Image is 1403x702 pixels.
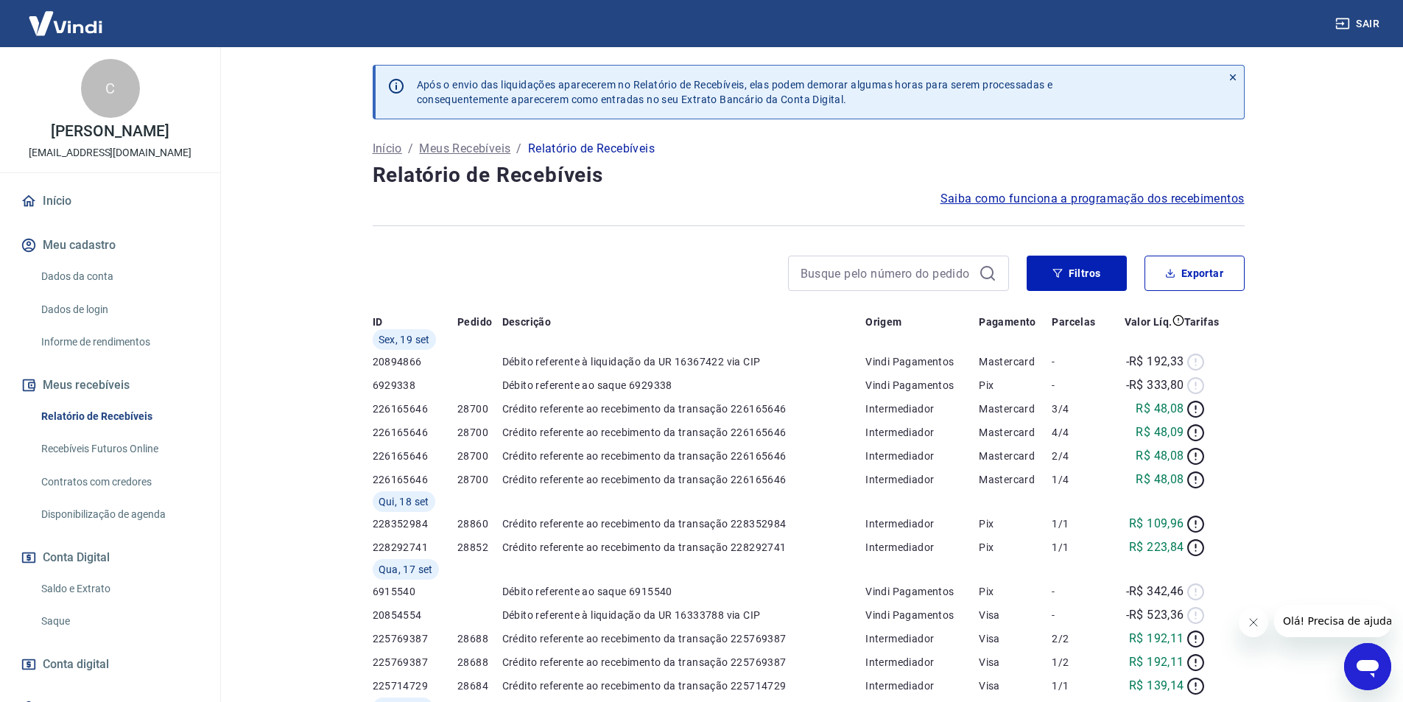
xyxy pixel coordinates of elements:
[373,472,458,487] p: 226165646
[979,584,1052,599] p: Pix
[865,655,979,670] p: Intermediador
[1274,605,1391,637] iframe: Mensagem da empresa
[502,655,866,670] p: Crédito referente ao recebimento da transação 225769387
[408,140,413,158] p: /
[1129,515,1184,533] p: R$ 109,96
[35,295,203,325] a: Dados de login
[51,124,169,139] p: [PERSON_NAME]
[528,140,655,158] p: Relatório de Recebíveis
[29,145,191,161] p: [EMAIL_ADDRESS][DOMAIN_NAME]
[979,608,1052,622] p: Visa
[979,540,1052,555] p: Pix
[373,631,458,646] p: 225769387
[865,401,979,416] p: Intermediador
[865,608,979,622] p: Vindi Pagamentos
[1126,583,1184,600] p: -R$ 342,46
[865,354,979,369] p: Vindi Pagamentos
[18,185,203,217] a: Início
[1136,400,1184,418] p: R$ 48,08
[1052,315,1095,329] p: Parcelas
[35,467,203,497] a: Contratos com credores
[35,606,203,636] a: Saque
[373,678,458,693] p: 225714729
[373,315,383,329] p: ID
[979,425,1052,440] p: Mastercard
[1052,516,1108,531] p: 1/1
[457,401,502,416] p: 28700
[373,516,458,531] p: 228352984
[979,472,1052,487] p: Mastercard
[457,540,502,555] p: 28852
[502,354,866,369] p: Débito referente à liquidação da UR 16367422 via CIP
[865,449,979,463] p: Intermediador
[457,472,502,487] p: 28700
[379,332,430,347] span: Sex, 19 set
[502,678,866,693] p: Crédito referente ao recebimento da transação 225714729
[1052,540,1108,555] p: 1/1
[18,648,203,681] a: Conta digital
[35,499,203,530] a: Disponibilização de agenda
[1027,256,1127,291] button: Filtros
[979,655,1052,670] p: Visa
[1136,471,1184,488] p: R$ 48,08
[502,401,866,416] p: Crédito referente ao recebimento da transação 226165646
[1125,315,1172,329] p: Valor Líq.
[1344,643,1391,690] iframe: Botão para abrir a janela de mensagens
[373,425,458,440] p: 226165646
[1052,449,1108,463] p: 2/4
[457,678,502,693] p: 28684
[81,59,140,118] div: C
[373,378,458,393] p: 6929338
[379,562,433,577] span: Qua, 17 set
[1129,630,1184,647] p: R$ 192,11
[1052,354,1108,369] p: -
[373,140,402,158] a: Início
[940,190,1245,208] a: Saiba como funciona a programação dos recebimentos
[1052,631,1108,646] p: 2/2
[1144,256,1245,291] button: Exportar
[502,608,866,622] p: Débito referente à liquidação da UR 16333788 via CIP
[373,161,1245,190] h4: Relatório de Recebíveis
[865,631,979,646] p: Intermediador
[18,229,203,262] button: Meu cadastro
[502,516,866,531] p: Crédito referente ao recebimento da transação 228352984
[373,540,458,555] p: 228292741
[979,354,1052,369] p: Mastercard
[1126,606,1184,624] p: -R$ 523,36
[1052,584,1108,599] p: -
[457,449,502,463] p: 28700
[35,401,203,432] a: Relatório de Recebíveis
[9,10,124,22] span: Olá! Precisa de ajuda?
[1126,353,1184,371] p: -R$ 192,33
[865,678,979,693] p: Intermediador
[1052,401,1108,416] p: 3/4
[1239,608,1268,637] iframe: Fechar mensagem
[502,472,866,487] p: Crédito referente ao recebimento da transação 226165646
[865,378,979,393] p: Vindi Pagamentos
[457,315,492,329] p: Pedido
[1052,378,1108,393] p: -
[516,140,521,158] p: /
[979,378,1052,393] p: Pix
[1126,376,1184,394] p: -R$ 333,80
[502,631,866,646] p: Crédito referente ao recebimento da transação 225769387
[801,262,973,284] input: Busque pelo número do pedido
[502,540,866,555] p: Crédito referente ao recebimento da transação 228292741
[373,401,458,416] p: 226165646
[417,77,1053,107] p: Após o envio das liquidações aparecerem no Relatório de Recebíveis, elas podem demorar algumas ho...
[502,378,866,393] p: Débito referente ao saque 6929338
[1129,677,1184,695] p: R$ 139,14
[373,449,458,463] p: 226165646
[1052,655,1108,670] p: 1/2
[1052,678,1108,693] p: 1/1
[979,449,1052,463] p: Mastercard
[373,608,458,622] p: 20854554
[979,401,1052,416] p: Mastercard
[35,574,203,604] a: Saldo e Extrato
[865,425,979,440] p: Intermediador
[1136,447,1184,465] p: R$ 48,08
[18,1,113,46] img: Vindi
[43,654,109,675] span: Conta digital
